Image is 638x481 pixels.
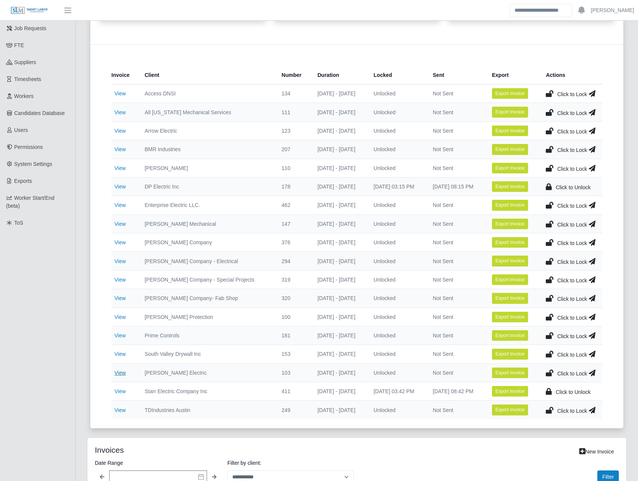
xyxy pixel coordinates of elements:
td: 111 [276,103,311,121]
td: Unlocked [368,140,427,159]
button: Export Invoice [492,386,528,397]
td: [DATE] - [DATE] [312,121,368,140]
td: TDIndustries Austin [139,401,276,419]
a: View [114,370,126,376]
td: Unlocked [368,289,427,308]
td: [DATE] - [DATE] [312,326,368,345]
span: Click to Unlock [556,184,591,190]
button: Export Invoice [492,293,528,303]
td: Not Sent [427,140,486,159]
td: [DATE] 08:15 PM [427,177,486,196]
td: Unlocked [368,326,427,345]
span: Job Requests [14,25,47,31]
td: BMR Industries [139,140,276,159]
a: View [114,109,126,115]
th: Client [139,66,276,84]
td: [PERSON_NAME] Electric [139,363,276,382]
td: [DATE] - [DATE] [312,252,368,270]
td: [DATE] - [DATE] [312,401,368,419]
span: Click to Unlock [556,389,591,395]
button: Export Invoice [492,88,528,99]
td: Unlocked [368,159,427,177]
td: 294 [276,252,311,270]
th: Locked [368,66,427,84]
h4: Invoices [95,445,307,455]
td: Starr Electric Company Inc [139,382,276,401]
a: View [114,351,126,357]
td: 178 [276,177,311,196]
td: Arrow Electric [139,121,276,140]
td: [PERSON_NAME] Protection [139,308,276,326]
button: Export Invoice [492,349,528,359]
td: [PERSON_NAME] Company - Special Projects [139,270,276,289]
a: View [114,221,126,227]
button: Export Invoice [492,219,528,229]
td: [DATE] - [DATE] [312,214,368,233]
button: Export Invoice [492,107,528,117]
span: Click to Lock [557,277,587,283]
td: Unlocked [368,121,427,140]
td: Not Sent [427,84,486,103]
td: Not Sent [427,103,486,121]
span: Click to Lock [557,333,587,339]
td: All [US_STATE] Mechanical Services [139,103,276,121]
a: [PERSON_NAME] [591,6,634,14]
a: View [114,146,126,152]
a: View [114,407,126,413]
td: Access DNSI [139,84,276,103]
td: 103 [276,363,311,382]
td: Unlocked [368,84,427,103]
td: [DATE] 08:42 PM [427,382,486,401]
th: Duration [312,66,368,84]
td: Not Sent [427,345,486,363]
td: Unlocked [368,345,427,363]
span: Click to Lock [557,147,587,153]
td: Unlocked [368,252,427,270]
td: [PERSON_NAME] Company- Fab Shop [139,289,276,308]
td: [DATE] - [DATE] [312,177,368,196]
td: Unlocked [368,233,427,252]
td: 123 [276,121,311,140]
td: [DATE] - [DATE] [312,84,368,103]
td: [DATE] 03:42 PM [368,382,427,401]
span: Click to Lock [557,259,587,265]
td: 320 [276,289,311,308]
span: Click to Lock [557,408,587,414]
span: Click to Lock [557,315,587,321]
span: FTE [14,42,24,48]
td: 249 [276,401,311,419]
th: Number [276,66,311,84]
td: [PERSON_NAME] Mechanical [139,214,276,233]
td: 462 [276,196,311,214]
td: Not Sent [427,214,486,233]
button: Export Invoice [492,368,528,378]
th: Export [486,66,540,84]
td: Not Sent [427,252,486,270]
td: Not Sent [427,270,486,289]
td: [DATE] - [DATE] [312,103,368,121]
td: Not Sent [427,326,486,345]
td: Unlocked [368,103,427,121]
a: View [114,128,126,134]
td: Not Sent [427,159,486,177]
td: 134 [276,84,311,103]
td: Unlocked [368,196,427,214]
td: 207 [276,140,311,159]
a: View [114,90,126,97]
td: Unlocked [368,308,427,326]
a: View [114,277,126,283]
td: [DATE] - [DATE] [312,308,368,326]
button: Export Invoice [492,312,528,322]
label: Date Range [95,458,221,467]
td: Unlocked [368,214,427,233]
td: Not Sent [427,233,486,252]
span: Workers [14,93,34,99]
span: ToS [14,220,23,226]
td: [PERSON_NAME] [139,159,276,177]
span: Exports [14,178,32,184]
th: Sent [427,66,486,84]
td: South Valley Drywall Inc [139,345,276,363]
span: Worker Start/End (beta) [6,195,55,209]
td: Not Sent [427,196,486,214]
span: Click to Lock [557,129,587,135]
